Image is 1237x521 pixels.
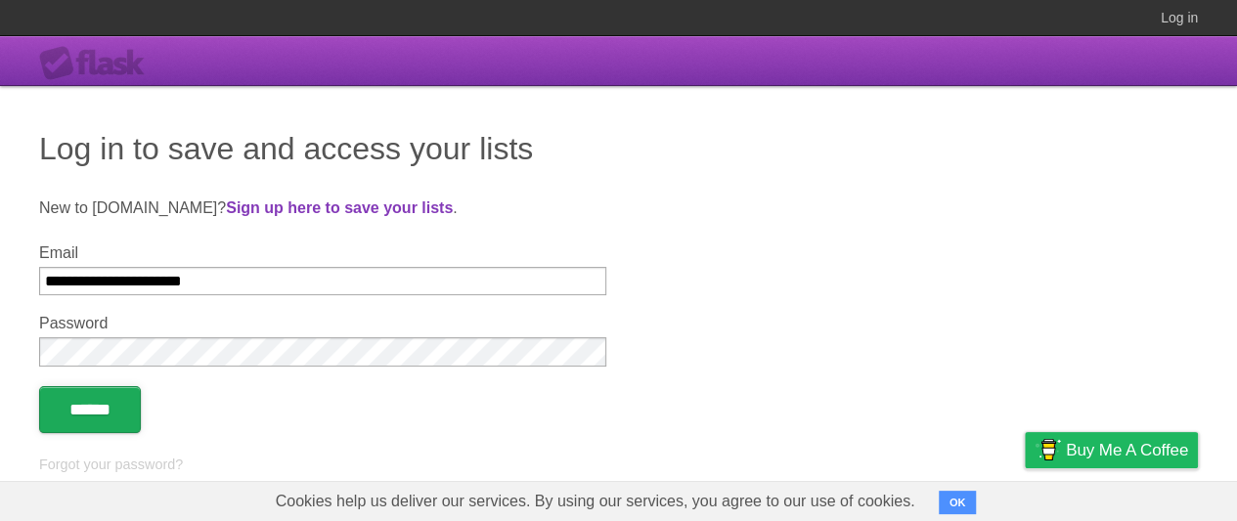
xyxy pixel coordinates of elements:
[39,125,1198,172] h1: Log in to save and access your lists
[1066,433,1188,467] span: Buy me a coffee
[256,482,935,521] span: Cookies help us deliver our services. By using our services, you agree to our use of cookies.
[1035,433,1061,466] img: Buy me a coffee
[39,46,156,81] div: Flask
[39,315,606,332] label: Password
[1025,432,1198,468] a: Buy me a coffee
[39,456,183,472] a: Forgot your password?
[39,196,1198,220] p: New to [DOMAIN_NAME]? .
[939,491,977,514] button: OK
[39,244,606,262] label: Email
[226,199,453,216] a: Sign up here to save your lists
